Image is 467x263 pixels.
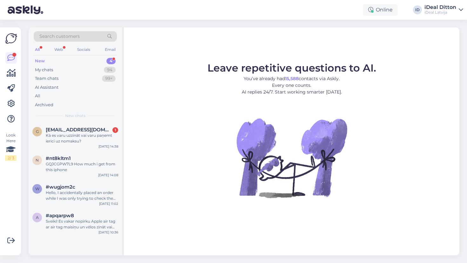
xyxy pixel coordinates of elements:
[46,218,118,230] div: Sveiki! Es vakar nopirku Apple air tag ar air tag maisiņu un vēlos zināt vai varu atdot, nav atta...
[98,144,118,149] div: [DATE] 14:38
[65,113,85,119] span: New chats
[98,230,118,235] div: [DATE] 10:36
[104,45,117,54] div: Email
[102,75,116,82] div: 99+
[46,127,112,133] span: glorija237@gmail.com
[35,84,58,91] div: AI Assistant
[46,133,118,144] div: Kā es varu uzzināt vai varu paņemt ierīci uz nomaksu?
[424,5,463,15] a: iDeal DittoniDeal Latvija
[46,184,75,190] span: #wugjom2c
[46,213,74,218] span: #apqarpw8
[35,93,40,99] div: All
[207,75,376,95] p: You’ve already had contacts via Askly. Every one counts. AI replies 24/7. Start working smarter [...
[46,156,71,161] span: #nt8kltm1
[106,58,116,64] div: 4
[424,5,456,10] div: iDeal Ditton
[5,32,17,45] img: Askly Logo
[424,10,456,15] div: iDeal Latvija
[413,5,422,14] div: ID
[112,127,118,133] div: 1
[234,100,349,215] img: No Chat active
[36,215,39,220] span: a
[35,58,45,64] div: New
[35,75,58,82] div: Team chats
[36,129,39,134] span: g
[5,132,17,161] div: Look Here
[76,45,91,54] div: Socials
[36,158,39,163] span: n
[98,173,118,177] div: [DATE] 14:08
[35,67,53,73] div: My chats
[363,4,398,16] div: Online
[39,33,80,40] span: Search customers
[46,190,118,201] div: Hello, I accidentally placed an order while I was only trying to check the delivery date. Could y...
[46,161,118,173] div: GQJCGPW7L9 How much i get from this iphone
[35,186,39,191] span: w
[285,76,299,81] b: 15,588
[34,45,41,54] div: All
[53,45,64,54] div: Web
[207,62,376,74] span: Leave repetitive questions to AI.
[5,155,17,161] div: 2 / 3
[99,201,118,206] div: [DATE] 11:02
[35,102,53,108] div: Archived
[104,67,116,73] div: 94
